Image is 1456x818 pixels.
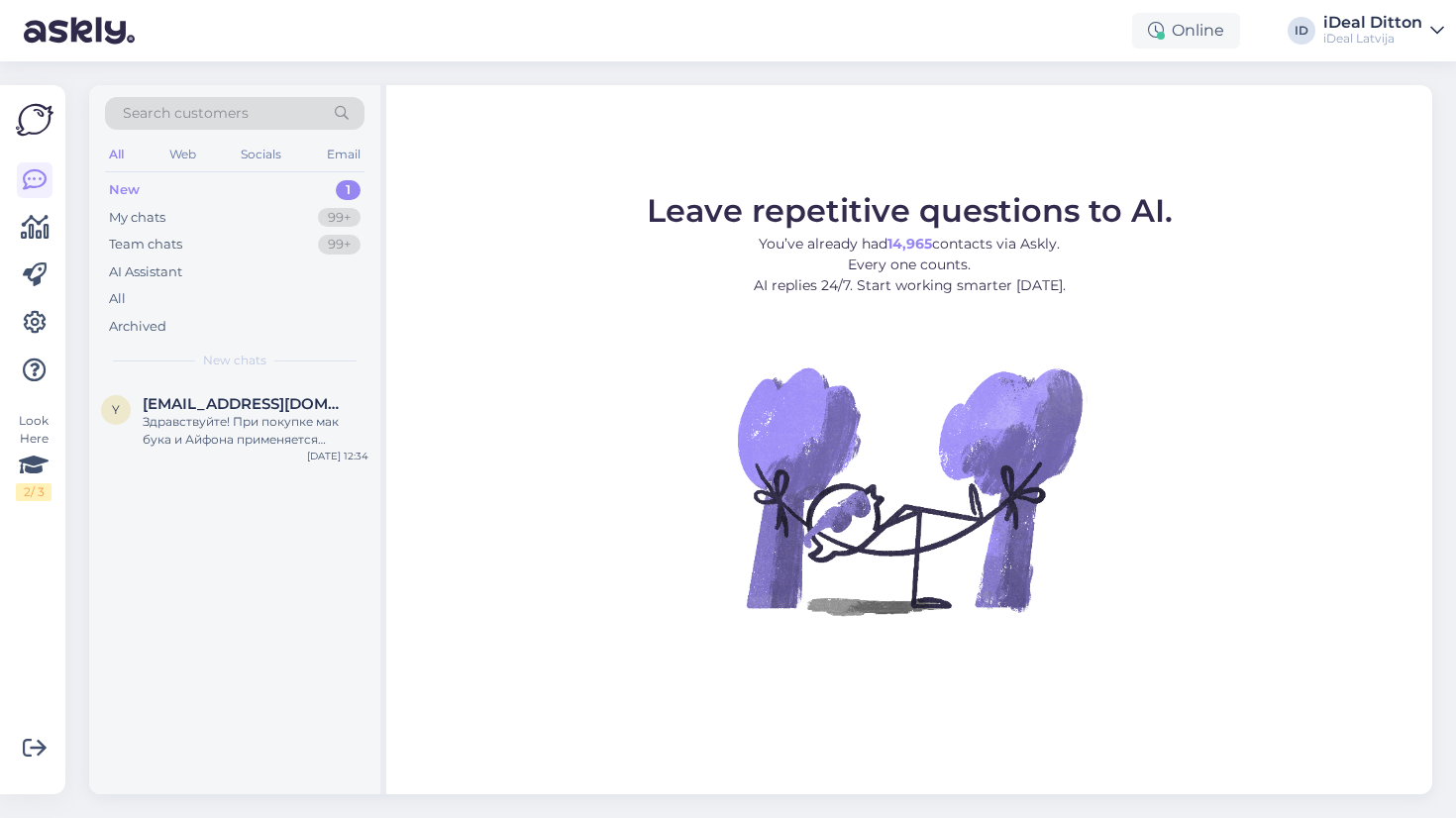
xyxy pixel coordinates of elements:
[647,234,1173,296] p: You’ve already had contacts via Askly. Every one counts. AI replies 24/7. Start working smarter [...
[318,208,361,228] div: 99+
[109,235,182,255] div: Team chats
[1323,15,1422,31] div: iDeal Ditton
[887,235,932,253] b: 14,965
[731,312,1088,668] img: No Chat active
[112,402,120,417] span: y
[336,180,361,200] div: 1
[123,103,249,124] span: Search customers
[16,101,53,139] img: Askly Logo
[16,412,52,501] div: Look Here
[307,449,368,463] div: [DATE] 12:34
[143,395,349,413] span: yuliya.mishhenko84g@gmail.com
[1132,13,1240,49] div: Online
[105,142,128,167] div: All
[237,142,285,167] div: Socials
[1323,15,1444,47] a: iDeal DittoniDeal Latvija
[1288,17,1315,45] div: ID
[109,262,182,282] div: AI Assistant
[647,191,1173,230] span: Leave repetitive questions to AI.
[109,317,166,337] div: Archived
[16,483,52,501] div: 2 / 3
[323,142,364,167] div: Email
[1323,31,1422,47] div: iDeal Latvija
[203,352,266,369] span: New chats
[109,289,126,309] div: All
[318,235,361,255] div: 99+
[143,413,368,449] div: Здравствуйте! При покупке мак бука и Айфона применяется скидка?
[109,180,140,200] div: New
[109,208,165,228] div: My chats
[165,142,200,167] div: Web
